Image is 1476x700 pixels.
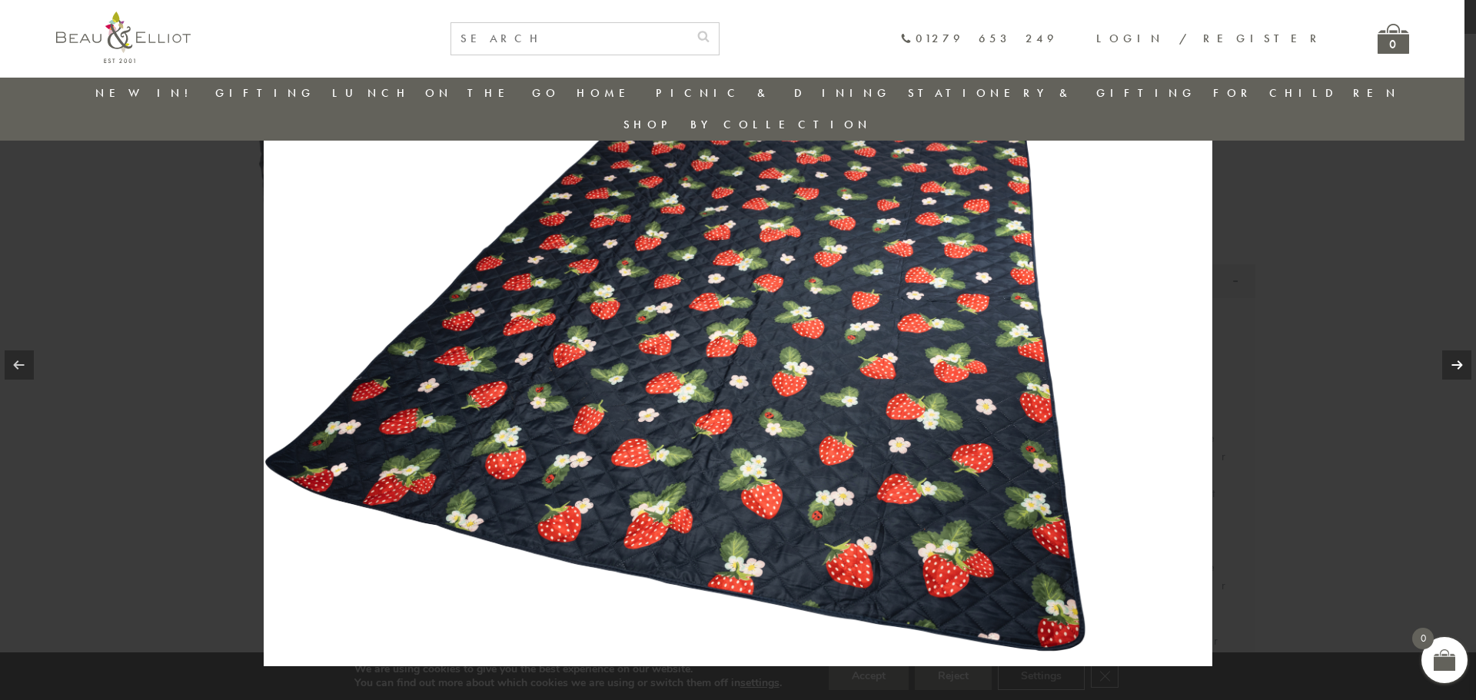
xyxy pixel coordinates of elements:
span: 0 [1412,628,1434,649]
a: Next [1442,350,1471,380]
a: Home [577,85,638,101]
a: Gifting [215,85,315,101]
a: Stationery & Gifting [908,85,1196,101]
img: 36577-S-C-Quilted-Picnic-Blanket-3-scaled.jpg [264,34,1212,666]
a: For Children [1213,85,1400,101]
a: Lunch On The Go [332,85,560,101]
img: logo [56,12,191,63]
a: Previous [5,350,34,380]
a: New in! [95,85,198,101]
a: 0 [1378,24,1409,54]
a: Shop by collection [623,117,872,132]
input: SEARCH [451,23,688,55]
a: Login / Register [1096,31,1324,46]
a: 01279 653 249 [900,32,1058,45]
a: Picnic & Dining [656,85,891,101]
